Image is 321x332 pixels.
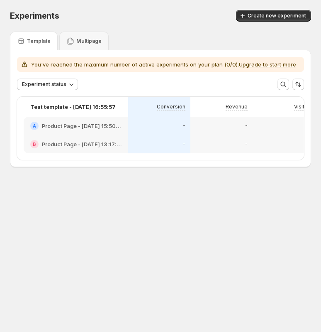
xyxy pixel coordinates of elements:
[292,79,304,90] button: Sort the results
[76,38,102,44] p: Multipage
[183,141,185,148] p: -
[42,122,122,130] h2: Product Page - [DATE] 15:50:43
[157,103,185,110] p: Conversion
[33,123,36,128] h2: A
[27,38,51,44] p: Template
[245,123,248,129] p: -
[10,11,59,21] span: Experiments
[236,10,311,22] button: Create new experiment
[294,103,310,110] p: Visitor
[245,141,248,148] p: -
[17,79,78,90] button: Experiment status
[31,60,296,69] p: You've reached the maximum number of active experiments on your plan (0/0).
[42,140,122,148] h2: Product Page - [DATE] 13:17:37
[248,12,306,19] span: Create new experiment
[183,123,185,129] p: -
[33,142,36,147] h2: B
[226,103,248,110] p: Revenue
[30,103,116,111] p: Test template - [DATE] 16:55:57
[22,81,66,88] span: Experiment status
[239,61,296,68] button: Upgrade to start more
